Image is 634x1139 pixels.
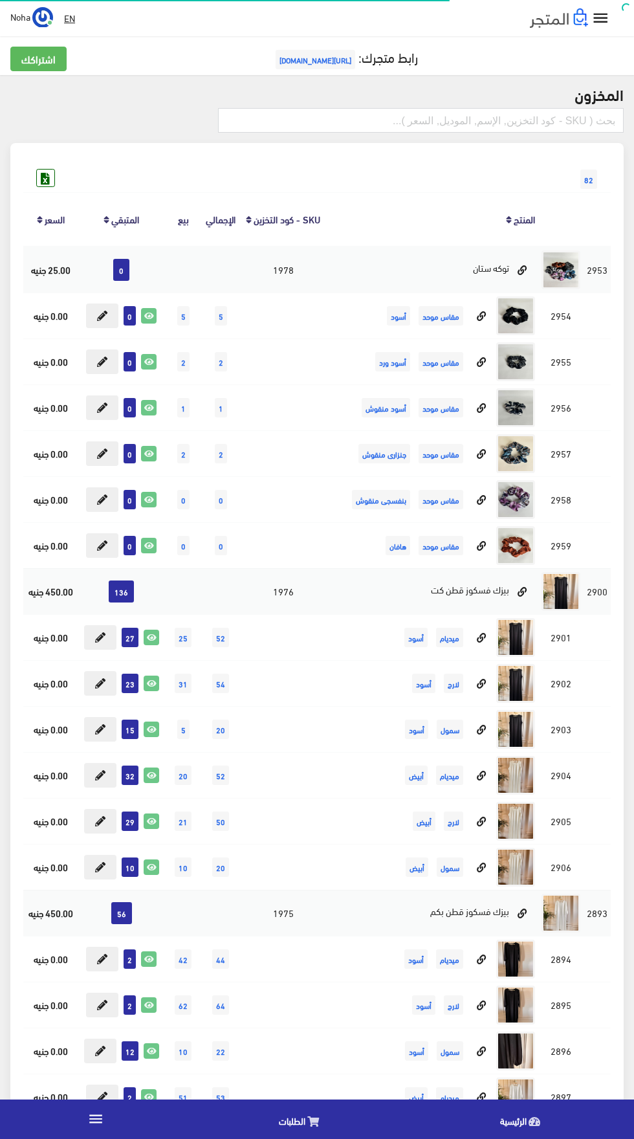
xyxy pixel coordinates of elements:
[212,812,229,831] span: 50
[10,47,67,71] a: اشتراكك
[212,1041,229,1061] span: 22
[514,210,535,228] a: المنتج
[175,995,191,1015] span: 62
[175,812,191,831] span: 21
[444,995,463,1015] span: لارج
[437,720,463,739] span: سمول
[496,526,535,565] img: tokh-stan.jpg
[591,9,610,28] i: 
[10,85,624,102] h2: المخزون
[538,1028,584,1074] td: 2896
[122,720,138,739] span: 15
[530,8,588,28] img: .
[538,614,584,660] td: 2901
[177,720,190,739] span: 5
[10,8,30,25] span: Noha
[437,857,463,877] span: سمول
[419,352,463,371] span: مقاس موحد
[45,210,65,228] a: السعر
[175,1087,191,1107] span: 51
[175,1041,191,1061] span: 10
[419,536,463,555] span: مقاس موحد
[23,982,78,1028] td: 0.00 جنيه
[111,210,139,228] a: المتبقي
[212,766,229,785] span: 52
[413,1103,634,1136] a: الرئيسية
[23,844,78,890] td: 0.00 جنيه
[23,798,78,844] td: 0.00 جنيه
[437,1041,463,1061] span: سمول
[496,342,535,381] img: tokh-stan.jpg
[404,628,428,647] span: أسود
[541,572,580,611] img: byzk-fskoz-ktn-kt.jpg
[124,444,136,463] span: 0
[496,986,535,1024] img: byzk-fskoz-ktn-bkm.jpg
[175,949,191,969] span: 42
[177,444,190,463] span: 2
[541,250,580,289] img: tokh-stan.jpg
[191,1103,413,1136] a: الطلبات
[538,660,584,706] td: 2902
[212,674,229,693] span: 54
[500,1112,527,1129] span: الرئيسية
[496,388,535,427] img: tokh-stan.jpg
[538,936,584,982] td: 2894
[124,995,136,1015] span: 2
[279,1112,305,1129] span: الطلبات
[23,293,78,338] td: 0.00 جنيه
[215,398,227,417] span: 1
[23,890,78,936] td: 450.00 جنيه
[538,430,584,476] td: 2957
[212,949,229,969] span: 44
[212,1087,229,1107] span: 53
[436,1087,463,1107] span: ميديام
[109,581,134,603] span: 136
[584,247,611,293] td: 2953
[32,7,53,28] img: ...
[122,812,138,831] span: 29
[406,857,428,877] span: أبيض
[23,247,78,293] td: 25.00 جنيه
[122,766,138,785] span: 32
[436,628,463,647] span: ميديام
[538,476,584,522] td: 2958
[175,628,191,647] span: 25
[124,398,136,417] span: 0
[23,384,78,430] td: 0.00 جنيه
[496,1032,535,1070] img: byzk-fskoz-ktn-bkm.jpg
[23,936,78,982] td: 0.00 جنيه
[122,1041,138,1061] span: 12
[212,720,229,739] span: 20
[23,430,78,476] td: 0.00 جنيه
[419,444,463,463] span: مقاس موحد
[23,522,78,568] td: 0.00 جنيه
[240,568,326,614] td: 1976
[23,614,78,660] td: 0.00 جنيه
[177,536,190,555] span: 0
[496,848,535,887] img: byzk-fskoz-ktn-kt.jpg
[496,756,535,795] img: byzk-fskoz-ktn-kt.jpg
[177,398,190,417] span: 1
[496,434,535,473] img: tokh-stan.jpg
[375,352,410,371] span: أسود ورد
[23,338,78,384] td: 0.00 جنيه
[113,259,129,281] span: 0
[177,306,190,326] span: 5
[358,444,410,463] span: جنزارى منقوش
[212,628,229,647] span: 52
[538,384,584,430] td: 2956
[23,706,78,752] td: 0.00 جنيه
[122,674,138,693] span: 23
[444,812,463,831] span: لارج
[387,306,410,326] span: أسود
[122,628,138,647] span: 27
[254,210,320,228] a: SKU - كود التخزين
[64,10,75,26] u: EN
[405,720,428,739] span: أسود
[496,710,535,749] img: byzk-fskoz-ktn-kt.jpg
[175,766,191,785] span: 20
[444,674,463,693] span: لارج
[215,306,227,326] span: 5
[541,894,580,933] img: byzk-fskoz-ktn-bkm.jpg
[538,1074,584,1120] td: 2897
